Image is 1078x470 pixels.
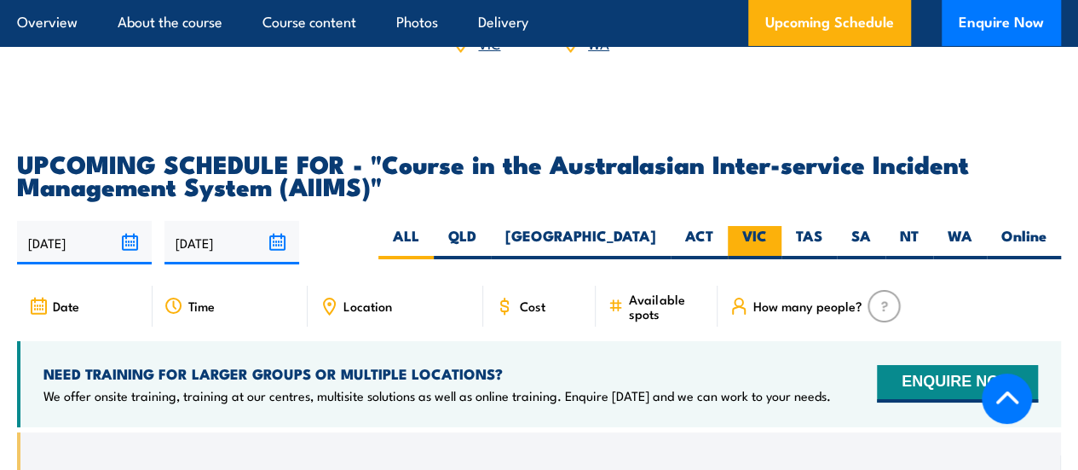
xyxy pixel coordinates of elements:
[753,299,862,313] span: How many people?
[781,226,837,259] label: TAS
[43,387,831,404] p: We offer onsite training, training at our centres, multisite solutions as well as online training...
[491,226,671,259] label: [GEOGRAPHIC_DATA]
[933,226,987,259] label: WA
[837,226,885,259] label: SA
[478,32,500,53] a: VIC
[885,226,933,259] label: NT
[164,221,299,264] input: To date
[53,299,79,313] span: Date
[728,226,781,259] label: VIC
[378,226,434,259] label: ALL
[629,292,706,321] span: Available spots
[987,226,1061,259] label: Online
[43,364,831,383] h4: NEED TRAINING FOR LARGER GROUPS OR MULTIPLE LOCATIONS?
[877,365,1038,403] button: ENQUIRE NOW
[17,221,152,264] input: From date
[343,299,392,313] span: Location
[17,152,1061,196] h2: UPCOMING SCHEDULE FOR - "Course in the Australasian Inter-service Incident Management System (AII...
[671,226,728,259] label: ACT
[434,226,491,259] label: QLD
[519,299,545,313] span: Cost
[188,299,215,313] span: Time
[588,32,609,53] a: WA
